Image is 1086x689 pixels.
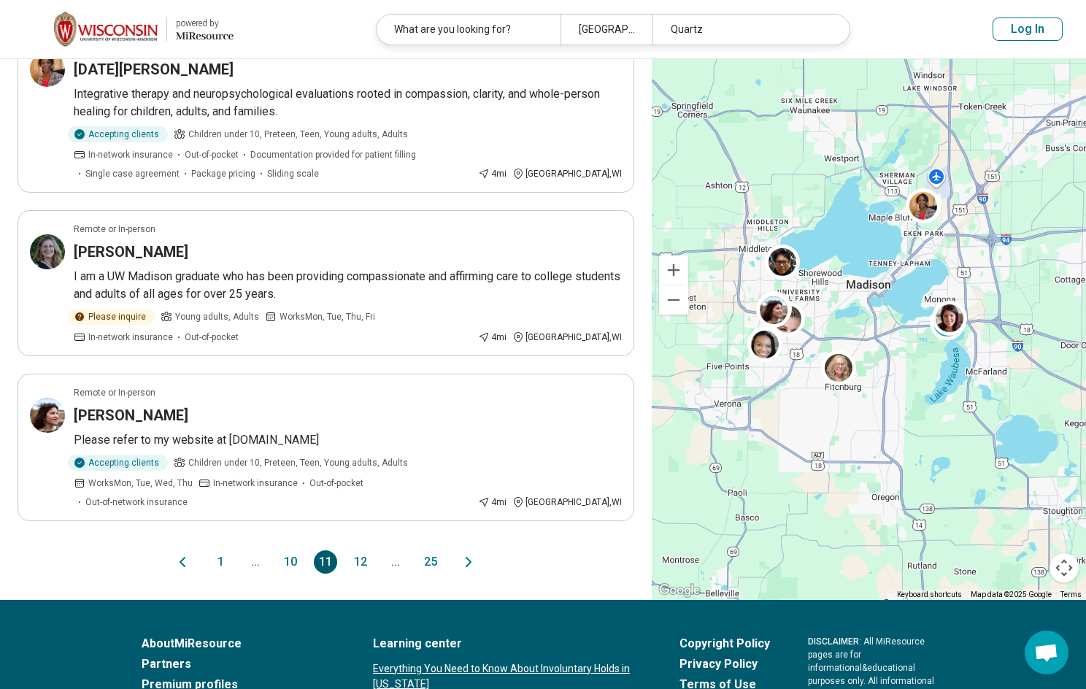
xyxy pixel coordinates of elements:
[971,590,1052,598] span: Map data ©2025 Google
[349,550,372,574] button: 12
[54,12,158,47] img: University of Wisconsin-Madison
[652,15,836,45] div: Quartz
[188,128,408,141] span: Children under 10, Preteen, Teen, Young adults, Adults
[85,167,180,180] span: Single case agreement
[280,310,375,323] span: Works Mon, Tue, Thu, Fri
[679,655,770,673] a: Privacy Policy
[655,581,704,600] img: Google
[478,496,507,509] div: 4 mi
[68,309,155,325] div: Please inquire
[244,550,267,574] span: ...
[185,331,239,344] span: Out-of-pocket
[213,477,298,490] span: In-network insurance
[512,496,622,509] div: [GEOGRAPHIC_DATA] , WI
[88,477,193,490] span: Works Mon, Tue, Wed, Thu
[279,550,302,574] button: 10
[142,635,335,653] a: AboutMiResource
[512,331,622,344] div: [GEOGRAPHIC_DATA] , WI
[23,12,234,47] a: University of Wisconsin-Madisonpowered by
[808,636,859,647] span: DISCLAIMER
[373,635,642,653] a: Learning center
[88,331,173,344] span: In-network insurance
[561,15,652,45] div: [GEOGRAPHIC_DATA], [GEOGRAPHIC_DATA]
[74,268,622,303] p: I am a UW Madison graduate who has been providing compassionate and affirming care to college stu...
[655,581,704,600] a: Open this area in Google Maps (opens a new window)
[897,590,962,600] button: Keyboard shortcuts
[209,550,232,574] button: 1
[1050,553,1079,582] button: Map camera controls
[679,635,770,653] a: Copyright Policy
[74,85,622,120] p: Integrative therapy and neuropsychological evaluations rooted in compassion, clarity, and whole-p...
[478,331,507,344] div: 4 mi
[250,148,416,161] span: Documentation provided for patient filling
[74,223,155,236] p: Remote or In-person
[74,59,234,80] h3: [DATE][PERSON_NAME]
[176,17,234,30] div: powered by
[68,126,168,142] div: Accepting clients
[377,15,561,45] div: What are you looking for?
[478,167,507,180] div: 4 mi
[1025,631,1068,674] div: Open chat
[74,431,622,449] p: Please refer to my website at [DOMAIN_NAME]
[930,304,965,339] div: 2
[460,550,477,574] button: Next page
[191,167,255,180] span: Package pricing
[993,18,1063,41] button: Log In
[384,550,407,574] span: ...
[188,456,408,469] span: Children under 10, Preteen, Teen, Young adults, Adults
[175,310,259,323] span: Young adults, Adults
[314,550,337,574] button: 11
[74,405,188,426] h3: [PERSON_NAME]
[309,477,363,490] span: Out-of-pocket
[267,167,319,180] span: Sliding scale
[68,455,168,471] div: Accepting clients
[659,255,688,285] button: Zoom in
[1060,590,1082,598] a: Terms (opens in new tab)
[185,148,239,161] span: Out-of-pocket
[659,285,688,315] button: Zoom out
[174,550,191,574] button: Previous page
[88,148,173,161] span: In-network insurance
[74,386,155,399] p: Remote or In-person
[419,550,442,574] button: 25
[142,655,335,673] a: Partners
[85,496,188,509] span: Out-of-network insurance
[512,167,622,180] div: [GEOGRAPHIC_DATA] , WI
[74,242,188,262] h3: [PERSON_NAME]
